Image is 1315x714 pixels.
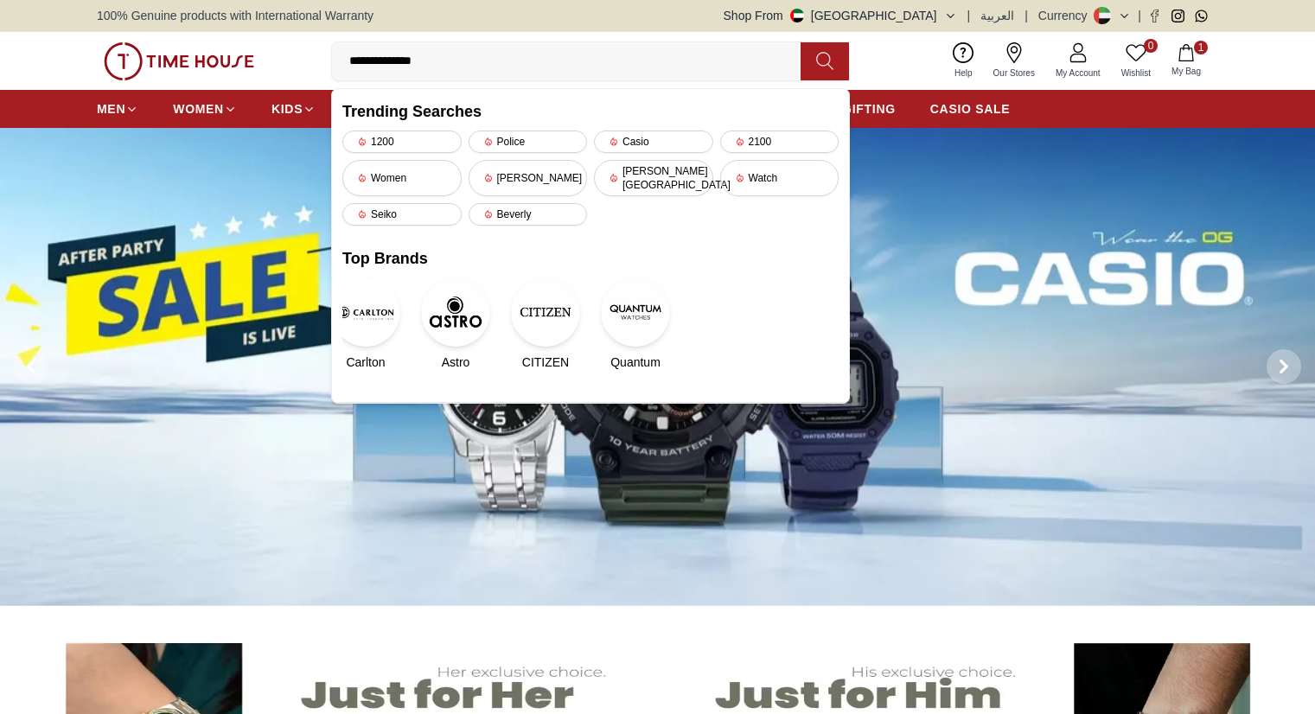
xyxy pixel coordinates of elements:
[948,67,980,80] span: Help
[724,7,957,24] button: Shop From[GEOGRAPHIC_DATA]
[980,7,1014,24] button: العربية
[1194,41,1208,54] span: 1
[271,100,303,118] span: KIDS
[930,100,1011,118] span: CASIO SALE
[842,100,896,118] span: GIFTING
[469,203,588,226] div: Beverly
[1148,10,1161,22] a: Facebook
[97,7,373,24] span: 100% Genuine products with International Warranty
[342,160,462,196] div: Women
[986,67,1042,80] span: Our Stores
[469,131,588,153] div: Police
[967,7,971,24] span: |
[594,160,713,196] div: [PERSON_NAME][GEOGRAPHIC_DATA]
[610,354,661,371] span: Quantum
[522,354,569,371] span: CITIZEN
[342,203,462,226] div: Seiko
[104,42,254,80] img: ...
[342,131,462,153] div: 1200
[720,160,839,196] div: Watch
[173,93,237,124] a: WOMEN
[342,277,389,371] a: CarltonCarlton
[342,246,839,271] h2: Top Brands
[983,39,1045,83] a: Our Stores
[342,99,839,124] h2: Trending Searches
[612,277,659,371] a: QuantumQuantum
[1144,39,1158,53] span: 0
[1038,7,1095,24] div: Currency
[1114,67,1158,80] span: Wishlist
[346,354,385,371] span: Carlton
[790,9,804,22] img: United Arab Emirates
[173,100,224,118] span: WOMEN
[1049,67,1108,80] span: My Account
[511,277,580,347] img: CITIZEN
[469,160,588,196] div: [PERSON_NAME]
[421,277,490,347] img: Astro
[944,39,983,83] a: Help
[97,100,125,118] span: MEN
[1111,39,1161,83] a: 0Wishlist
[1138,7,1141,24] span: |
[601,277,670,347] img: Quantum
[720,131,839,153] div: 2100
[1025,7,1028,24] span: |
[842,93,896,124] a: GIFTING
[271,93,316,124] a: KIDS
[1195,10,1208,22] a: Whatsapp
[432,277,479,371] a: AstroAstro
[594,131,713,153] div: Casio
[1165,65,1208,78] span: My Bag
[930,93,1011,124] a: CASIO SALE
[442,354,470,371] span: Astro
[1171,10,1184,22] a: Instagram
[522,277,569,371] a: CITIZENCITIZEN
[1161,41,1211,81] button: 1My Bag
[97,93,138,124] a: MEN
[331,277,400,347] img: Carlton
